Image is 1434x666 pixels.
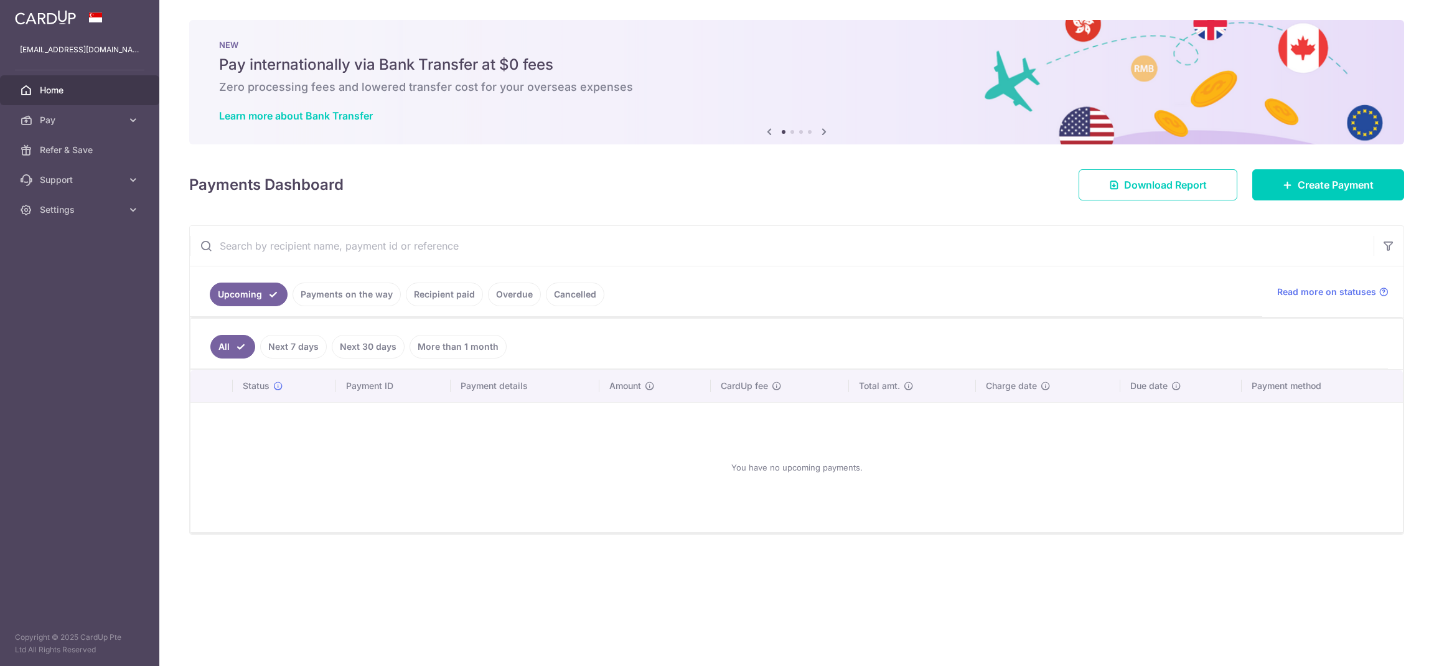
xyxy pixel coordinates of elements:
input: Search by recipient name, payment id or reference [190,226,1374,266]
a: Payments on the way [293,283,401,306]
a: Create Payment [1252,169,1404,200]
th: Payment ID [336,370,451,402]
span: Charge date [986,380,1037,392]
span: Total amt. [859,380,900,392]
a: Upcoming [210,283,288,306]
a: Download Report [1079,169,1237,200]
a: Learn more about Bank Transfer [219,110,373,122]
a: More than 1 month [410,335,507,359]
a: Next 30 days [332,335,405,359]
span: Settings [40,204,122,216]
a: Recipient paid [406,283,483,306]
a: All [210,335,255,359]
span: Amount [609,380,641,392]
th: Payment details [451,370,599,402]
p: [EMAIL_ADDRESS][DOMAIN_NAME] [20,44,139,56]
a: Next 7 days [260,335,327,359]
span: Status [243,380,269,392]
p: NEW [219,40,1374,50]
img: Bank transfer banner [189,20,1404,144]
th: Payment method [1242,370,1403,402]
span: Download Report [1124,177,1207,192]
span: Refer & Save [40,144,122,156]
a: Overdue [488,283,541,306]
h6: Zero processing fees and lowered transfer cost for your overseas expenses [219,80,1374,95]
a: Read more on statuses [1277,286,1389,298]
span: Pay [40,114,122,126]
span: CardUp fee [721,380,768,392]
span: Create Payment [1298,177,1374,192]
span: Read more on statuses [1277,286,1376,298]
span: Home [40,84,122,96]
span: Support [40,174,122,186]
img: CardUp [15,10,76,25]
h5: Pay internationally via Bank Transfer at $0 fees [219,55,1374,75]
div: You have no upcoming payments. [205,413,1388,522]
h4: Payments Dashboard [189,174,344,196]
span: Due date [1130,380,1168,392]
a: Cancelled [546,283,604,306]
